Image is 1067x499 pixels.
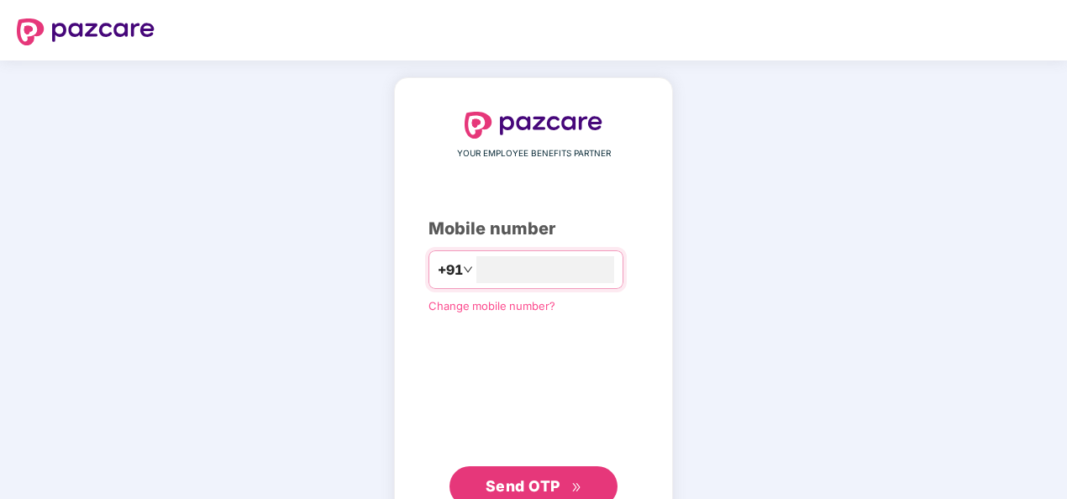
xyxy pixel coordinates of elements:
img: logo [465,112,602,139]
span: +91 [438,260,463,281]
a: Change mobile number? [428,299,555,313]
span: Send OTP [486,477,560,495]
div: Mobile number [428,216,639,242]
span: YOUR EMPLOYEE BENEFITS PARTNER [457,147,611,160]
span: down [463,265,473,275]
span: double-right [571,482,582,493]
img: logo [17,18,155,45]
